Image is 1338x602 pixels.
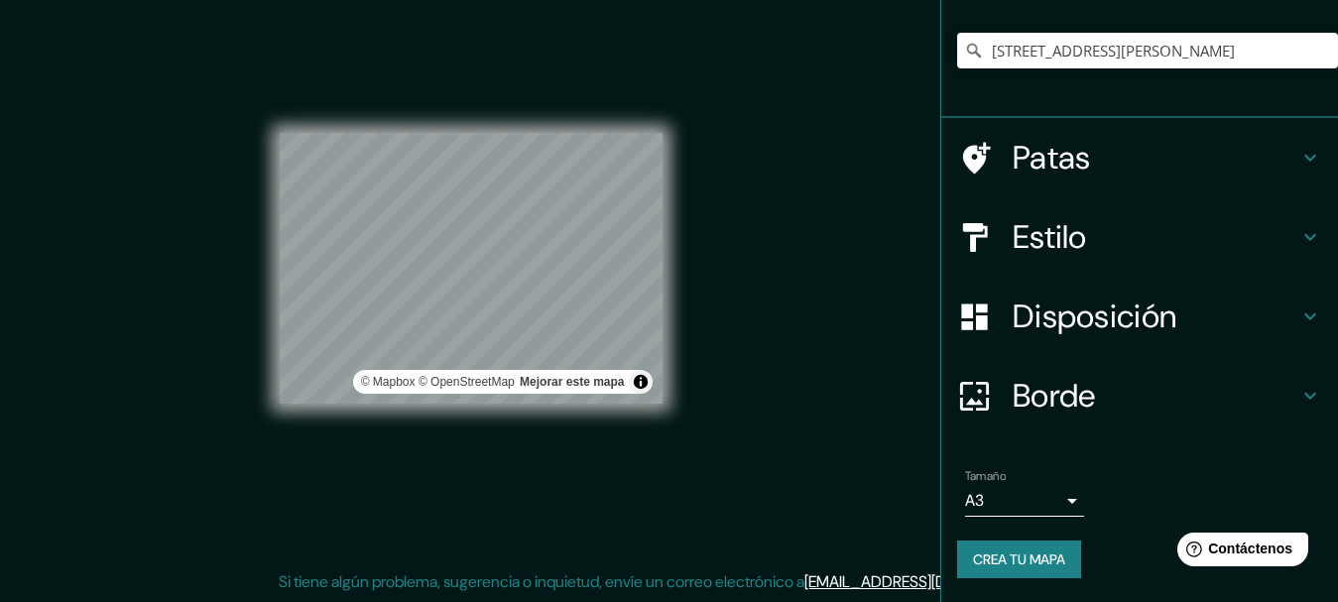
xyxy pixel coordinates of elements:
[629,370,653,394] button: Activar o desactivar atribución
[520,375,624,389] font: Mejorar este mapa
[1013,216,1087,258] font: Estilo
[957,541,1081,578] button: Crea tu mapa
[361,375,416,389] font: © Mapbox
[957,33,1338,68] input: Elige tu ciudad o zona
[941,356,1338,435] div: Borde
[1161,525,1316,580] iframe: Lanzador de widgets de ayuda
[965,485,1084,517] div: A3
[965,468,1006,484] font: Tamaño
[419,375,515,389] font: © OpenStreetMap
[419,375,515,389] a: Mapa de OpenStreet
[279,571,804,592] font: Si tiene algún problema, sugerencia o inquietud, envíe un correo electrónico a
[941,118,1338,197] div: Patas
[1013,296,1176,337] font: Disposición
[965,490,984,511] font: A3
[361,375,416,389] a: Mapbox
[804,571,1049,592] a: [EMAIL_ADDRESS][DOMAIN_NAME]
[1013,375,1096,417] font: Borde
[520,375,624,389] a: Map feedback
[973,550,1065,568] font: Crea tu mapa
[280,133,663,404] canvas: Mapa
[941,277,1338,356] div: Disposición
[1013,137,1091,179] font: Patas
[941,197,1338,277] div: Estilo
